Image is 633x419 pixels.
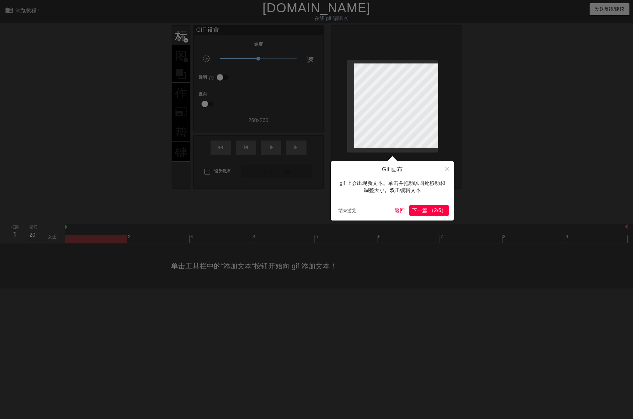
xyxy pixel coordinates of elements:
[336,166,449,173] h4: Gif 画布
[336,173,449,201] div: gif 上会出现新文本。单击并拖动以四处移动和调整大小。双击编辑文本
[409,205,449,216] button: 下一个
[392,205,408,216] button: 返回
[412,208,446,213] span: 下一篇 （2/6）
[440,161,454,176] button: 关闭
[336,206,359,215] button: 结束游览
